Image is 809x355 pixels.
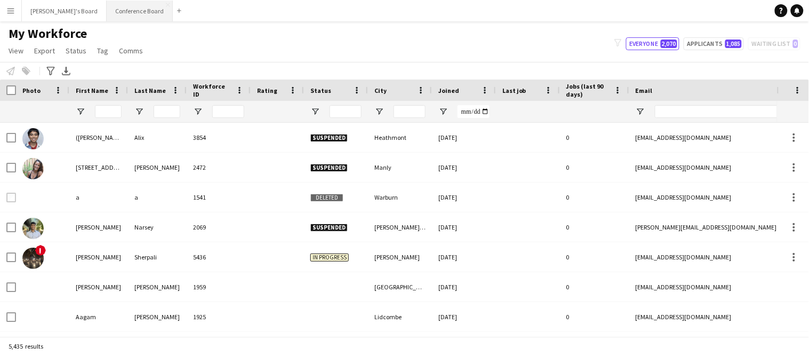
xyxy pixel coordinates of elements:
[684,37,744,50] button: Applicants1,085
[636,86,653,94] span: Email
[6,193,16,202] input: Row Selection is disabled for this row (unchecked)
[187,302,251,332] div: 1925
[310,134,348,142] span: Suspended
[128,153,187,182] div: [PERSON_NAME]
[69,123,128,152] div: ([PERSON_NAME]) [PERSON_NAME]
[725,40,742,48] span: 1,085
[560,212,629,242] div: 0
[187,212,251,242] div: 2069
[193,107,203,116] button: Open Filter Menu
[560,123,629,152] div: 0
[187,183,251,212] div: 1541
[128,183,187,212] div: a
[30,44,59,58] a: Export
[394,105,426,118] input: City Filter Input
[566,82,610,98] span: Jobs (last 90 days)
[438,86,459,94] span: Joined
[76,86,108,94] span: First Name
[368,302,432,332] div: Lidcombe
[432,212,496,242] div: [DATE]
[310,254,349,262] span: In progress
[22,248,44,269] img: Aaditi Sherpali
[193,82,231,98] span: Workforce ID
[502,86,526,94] span: Last job
[458,105,490,118] input: Joined Filter Input
[374,86,387,94] span: City
[560,183,629,212] div: 0
[107,1,173,21] button: Conference Board
[154,105,180,118] input: Last Name Filter Input
[128,302,187,332] div: [PERSON_NAME]
[34,46,55,56] span: Export
[9,26,87,42] span: My Workforce
[432,242,496,272] div: [DATE]
[95,105,122,118] input: First Name Filter Input
[661,40,677,48] span: 2,070
[22,158,44,179] img: 6/11 Pittwater road Franke
[22,218,44,239] img: Aadarsh Narsey
[93,44,113,58] a: Tag
[438,107,448,116] button: Open Filter Menu
[368,123,432,152] div: Heathmont
[134,86,166,94] span: Last Name
[257,86,277,94] span: Rating
[368,242,432,272] div: [PERSON_NAME]
[368,212,432,242] div: [PERSON_NAME][GEOGRAPHIC_DATA]
[69,183,128,212] div: a
[187,272,251,302] div: 1959
[115,44,147,58] a: Comms
[22,128,44,149] img: (Marty) Rob Alix
[22,188,44,209] img: a a
[187,153,251,182] div: 2472
[374,107,384,116] button: Open Filter Menu
[44,65,57,77] app-action-btn: Advanced filters
[134,107,144,116] button: Open Filter Menu
[69,302,128,332] div: Aagam
[560,242,629,272] div: 0
[310,86,331,94] span: Status
[128,242,187,272] div: Sherpali
[432,183,496,212] div: [DATE]
[60,65,73,77] app-action-btn: Export XLSX
[69,272,128,302] div: [PERSON_NAME]
[69,242,128,272] div: [PERSON_NAME]
[560,272,629,302] div: 0
[128,123,187,152] div: Alix
[69,212,128,242] div: [PERSON_NAME]
[560,153,629,182] div: 0
[187,123,251,152] div: 3854
[368,272,432,302] div: [GEOGRAPHIC_DATA]
[310,194,343,202] span: Deleted
[432,302,496,332] div: [DATE]
[310,224,348,232] span: Suspended
[69,153,128,182] div: [STREET_ADDRESS]
[35,245,46,256] span: !
[626,37,679,50] button: Everyone2,070
[128,212,187,242] div: Narsey
[330,105,362,118] input: Status Filter Input
[9,46,23,56] span: View
[4,44,28,58] a: View
[310,164,348,172] span: Suspended
[560,302,629,332] div: 0
[432,123,496,152] div: [DATE]
[432,272,496,302] div: [DATE]
[61,44,91,58] a: Status
[66,46,86,56] span: Status
[187,242,251,272] div: 5436
[636,107,645,116] button: Open Filter Menu
[368,183,432,212] div: Warburn
[368,153,432,182] div: Manly
[128,272,187,302] div: [PERSON_NAME]
[22,86,41,94] span: Photo
[76,107,85,116] button: Open Filter Menu
[432,153,496,182] div: [DATE]
[97,46,108,56] span: Tag
[119,46,143,56] span: Comms
[22,1,107,21] button: [PERSON_NAME]'s Board
[212,105,244,118] input: Workforce ID Filter Input
[310,107,320,116] button: Open Filter Menu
